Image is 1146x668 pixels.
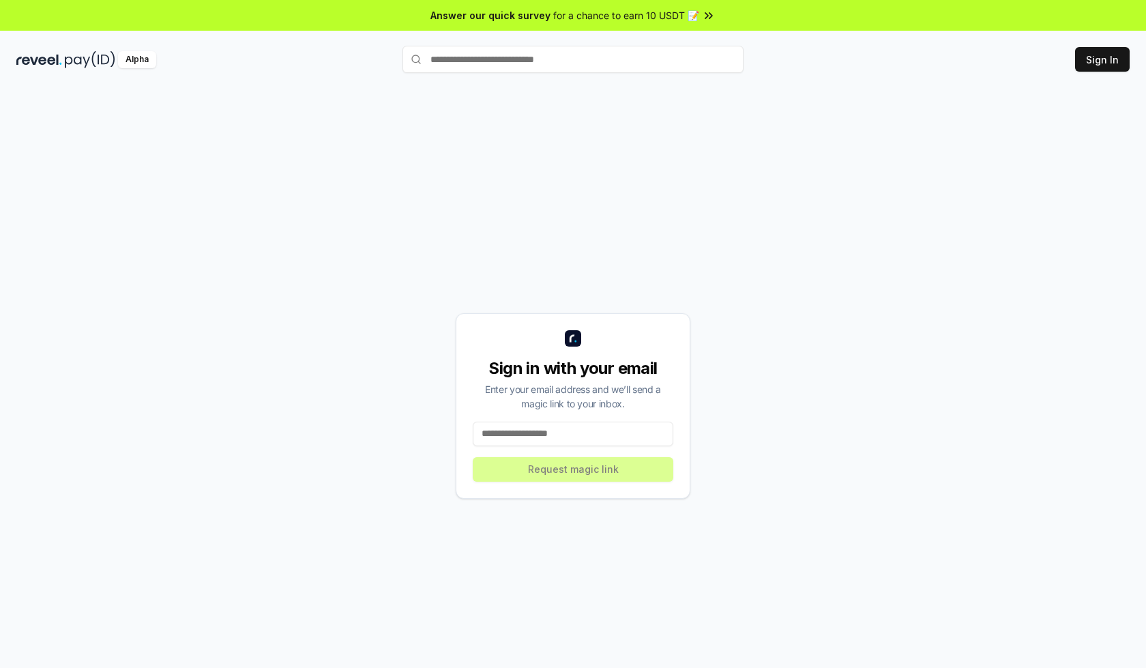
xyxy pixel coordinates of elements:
[65,51,115,68] img: pay_id
[553,8,699,23] span: for a chance to earn 10 USDT 📝
[473,382,673,411] div: Enter your email address and we’ll send a magic link to your inbox.
[565,330,581,347] img: logo_small
[473,358,673,379] div: Sign in with your email
[430,8,550,23] span: Answer our quick survey
[16,51,62,68] img: reveel_dark
[118,51,156,68] div: Alpha
[1075,47,1130,72] button: Sign In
